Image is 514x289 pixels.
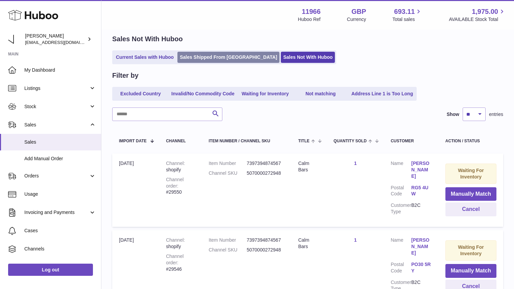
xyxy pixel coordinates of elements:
dd: 5070000272948 [247,247,285,253]
dt: Item Number [209,237,247,243]
span: entries [489,111,503,118]
a: Current Sales with Huboo [114,52,176,63]
dd: B2C [411,202,432,215]
span: Usage [24,191,96,197]
a: PO30 5RY [411,261,432,274]
dt: Name [391,160,411,181]
strong: Channel order [166,177,183,189]
dt: Postal Code [391,261,411,276]
div: shopify [166,237,195,250]
span: Stock [24,103,89,110]
span: My Dashboard [24,67,96,73]
strong: GBP [351,7,366,16]
button: Cancel [445,202,496,216]
strong: Waiting For Inventory [458,244,484,256]
a: Not matching [294,88,348,99]
span: Orders [24,173,89,179]
div: Calm Bars [298,160,320,173]
span: Listings [24,85,89,92]
span: [EMAIL_ADDRESS][DOMAIN_NAME] [25,40,99,45]
dt: Postal Code [391,185,411,199]
a: Excluded Country [114,88,168,99]
span: Title [298,139,309,143]
a: [PERSON_NAME] [411,237,432,256]
dt: Item Number [209,160,247,167]
div: Currency [347,16,366,23]
div: [PERSON_NAME] [25,33,86,46]
span: Channels [24,246,96,252]
a: RG5 4UW [411,185,432,197]
dd: 7397394874567 [247,160,285,167]
h2: Sales Not With Huboo [112,34,183,44]
strong: Waiting For Inventory [458,168,484,179]
img: info@tenpm.co [8,34,18,44]
dt: Customer Type [391,202,411,215]
span: AVAILABLE Stock Total [449,16,506,23]
span: Cases [24,227,96,234]
strong: Channel [166,161,185,166]
span: Invoicing and Payments [24,209,89,216]
strong: 11966 [302,7,321,16]
a: 1 [354,237,357,243]
dd: 7397394874567 [247,237,285,243]
span: Sales [24,139,96,145]
span: Quantity Sold [334,139,367,143]
strong: Channel [166,237,185,243]
a: Address Line 1 is Too Long [349,88,416,99]
div: shopify [166,160,195,173]
h2: Filter by [112,71,139,80]
button: Manually Match [445,187,496,201]
a: 1,975.00 AVAILABLE Stock Total [449,7,506,23]
div: Channel [166,139,195,143]
dd: 5070000272948 [247,170,285,176]
div: #29546 [166,253,195,272]
a: Invalid/No Commodity Code [169,88,237,99]
dt: Channel SKU [209,247,247,253]
span: 1,975.00 [472,7,498,16]
span: Total sales [392,16,422,23]
span: Import date [119,139,147,143]
a: Sales Not With Huboo [281,52,335,63]
a: 1 [354,161,357,166]
a: Log out [8,264,93,276]
div: Huboo Ref [298,16,321,23]
div: Calm Bars [298,237,320,250]
button: Manually Match [445,264,496,278]
a: Waiting for Inventory [238,88,292,99]
a: [PERSON_NAME] [411,160,432,179]
span: 693.11 [394,7,415,16]
div: Item Number / Channel SKU [209,139,285,143]
dt: Channel SKU [209,170,247,176]
strong: Channel order [166,254,183,265]
a: 693.11 Total sales [392,7,422,23]
a: Sales Shipped From [GEOGRAPHIC_DATA] [177,52,279,63]
span: Add Manual Order [24,155,96,162]
td: [DATE] [112,153,159,227]
div: Customer [391,139,432,143]
div: Action / Status [445,139,496,143]
div: #29550 [166,176,195,196]
label: Show [447,111,459,118]
dt: Name [391,237,411,258]
span: Sales [24,122,89,128]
